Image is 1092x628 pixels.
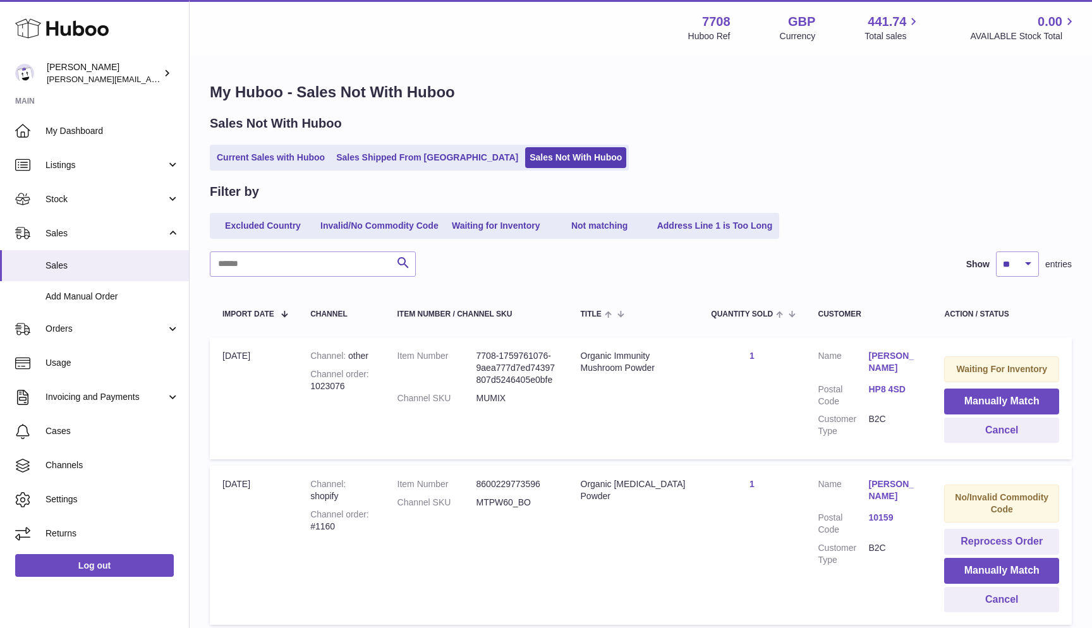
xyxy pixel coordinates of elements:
[45,425,179,437] span: Cases
[310,351,348,361] strong: Channel
[749,351,755,361] a: 1
[45,227,166,239] span: Sales
[45,391,166,403] span: Invoicing and Payments
[944,310,1059,318] div: Action / Status
[316,215,443,236] a: Invalid/No Commodity Code
[970,30,1077,42] span: AVAILABLE Stock Total
[581,478,686,502] div: Organic [MEDICAL_DATA] Powder
[45,193,166,205] span: Stock
[780,30,816,42] div: Currency
[45,459,179,471] span: Channels
[1038,13,1062,30] span: 0.00
[966,258,990,270] label: Show
[446,215,547,236] a: Waiting for Inventory
[944,587,1059,613] button: Cancel
[653,215,777,236] a: Address Line 1 is Too Long
[818,542,868,566] dt: Customer Type
[47,61,161,85] div: [PERSON_NAME]
[310,350,372,362] div: other
[210,183,259,200] h2: Filter by
[868,350,919,374] a: [PERSON_NAME]
[45,125,179,137] span: My Dashboard
[868,542,919,566] dd: B2C
[944,529,1059,555] button: Reprocess Order
[818,383,868,408] dt: Postal Code
[868,512,919,524] a: 10159
[45,357,179,369] span: Usage
[47,74,253,84] span: [PERSON_NAME][EMAIL_ADDRESS][DOMAIN_NAME]
[549,215,650,236] a: Not matching
[45,493,179,505] span: Settings
[944,558,1059,584] button: Manually Match
[476,392,555,404] dd: MUMIX
[702,13,731,30] strong: 7708
[864,13,921,42] a: 441.74 Total sales
[310,509,372,533] div: #1160
[864,30,921,42] span: Total sales
[1045,258,1072,270] span: entries
[818,512,868,536] dt: Postal Code
[15,64,34,83] img: victor@erbology.co
[688,30,731,42] div: Huboo Ref
[581,350,686,374] div: Organic Immunity Mushroom Powder
[581,310,602,318] span: Title
[944,389,1059,414] button: Manually Match
[45,291,179,303] span: Add Manual Order
[397,478,476,490] dt: Item Number
[711,310,773,318] span: Quantity Sold
[210,115,342,132] h2: Sales Not With Huboo
[15,554,174,577] a: Log out
[397,497,476,509] dt: Channel SKU
[957,364,1047,374] strong: Waiting For Inventory
[212,215,313,236] a: Excluded Country
[45,323,166,335] span: Orders
[818,413,868,437] dt: Customer Type
[788,13,815,30] strong: GBP
[397,310,555,318] div: Item Number / Channel SKU
[310,479,346,489] strong: Channel
[45,260,179,272] span: Sales
[944,418,1059,444] button: Cancel
[45,159,166,171] span: Listings
[310,478,372,502] div: shopify
[476,350,555,386] dd: 7708-1759761076-9aea777d7ed74397807d5246405e0bfe
[310,509,369,519] strong: Channel order
[210,337,298,459] td: [DATE]
[868,413,919,437] dd: B2C
[476,497,555,509] dd: MTPW60_BO
[222,310,274,318] span: Import date
[310,369,369,379] strong: Channel order
[868,13,906,30] span: 441.74
[45,528,179,540] span: Returns
[818,350,868,377] dt: Name
[332,147,523,168] a: Sales Shipped From [GEOGRAPHIC_DATA]
[397,392,476,404] dt: Channel SKU
[210,466,298,625] td: [DATE]
[210,82,1072,102] h1: My Huboo - Sales Not With Huboo
[525,147,626,168] a: Sales Not With Huboo
[818,478,868,505] dt: Name
[310,368,372,392] div: 1023076
[818,310,919,318] div: Customer
[749,479,755,489] a: 1
[212,147,329,168] a: Current Sales with Huboo
[310,310,372,318] div: Channel
[397,350,476,386] dt: Item Number
[970,13,1077,42] a: 0.00 AVAILABLE Stock Total
[476,478,555,490] dd: 8600229773596
[955,492,1048,514] strong: No/Invalid Commodity Code
[868,478,919,502] a: [PERSON_NAME]
[868,383,919,396] a: HP8 4SD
